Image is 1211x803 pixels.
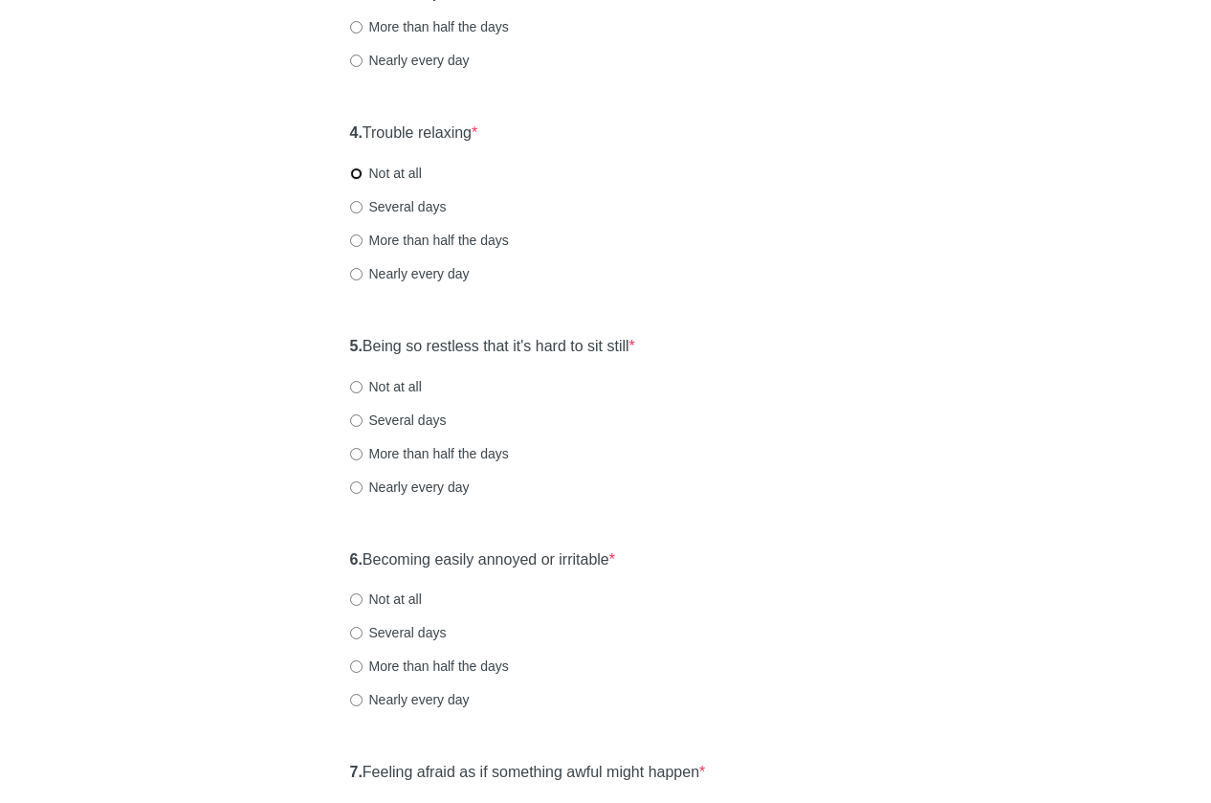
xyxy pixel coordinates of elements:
[350,551,363,568] strong: 6.
[350,167,363,180] input: Not at all
[350,234,363,247] input: More than half the days
[350,377,422,396] label: Not at all
[350,764,363,780] strong: 7.
[350,268,363,280] input: Nearly every day
[350,411,447,430] label: Several days
[350,338,363,354] strong: 5.
[350,197,447,216] label: Several days
[350,231,509,250] label: More than half the days
[350,593,363,606] input: Not at all
[350,17,509,36] label: More than half the days
[350,657,509,676] label: More than half the days
[350,201,363,213] input: Several days
[350,164,422,183] label: Not at all
[350,762,706,784] label: Feeling afraid as if something awful might happen
[350,660,363,673] input: More than half the days
[350,694,363,706] input: Nearly every day
[350,627,363,639] input: Several days
[350,590,422,609] label: Not at all
[350,264,470,283] label: Nearly every day
[350,623,447,642] label: Several days
[350,123,478,145] label: Trouble relaxing
[350,21,363,33] input: More than half the days
[350,336,635,358] label: Being so restless that it's hard to sit still
[350,478,470,497] label: Nearly every day
[350,448,363,460] input: More than half the days
[350,55,363,67] input: Nearly every day
[350,444,509,463] label: More than half the days
[350,414,363,427] input: Several days
[350,51,470,70] label: Nearly every day
[350,549,616,571] label: Becoming easily annoyed or irritable
[350,381,363,393] input: Not at all
[350,124,363,141] strong: 4.
[350,481,363,494] input: Nearly every day
[350,690,470,709] label: Nearly every day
